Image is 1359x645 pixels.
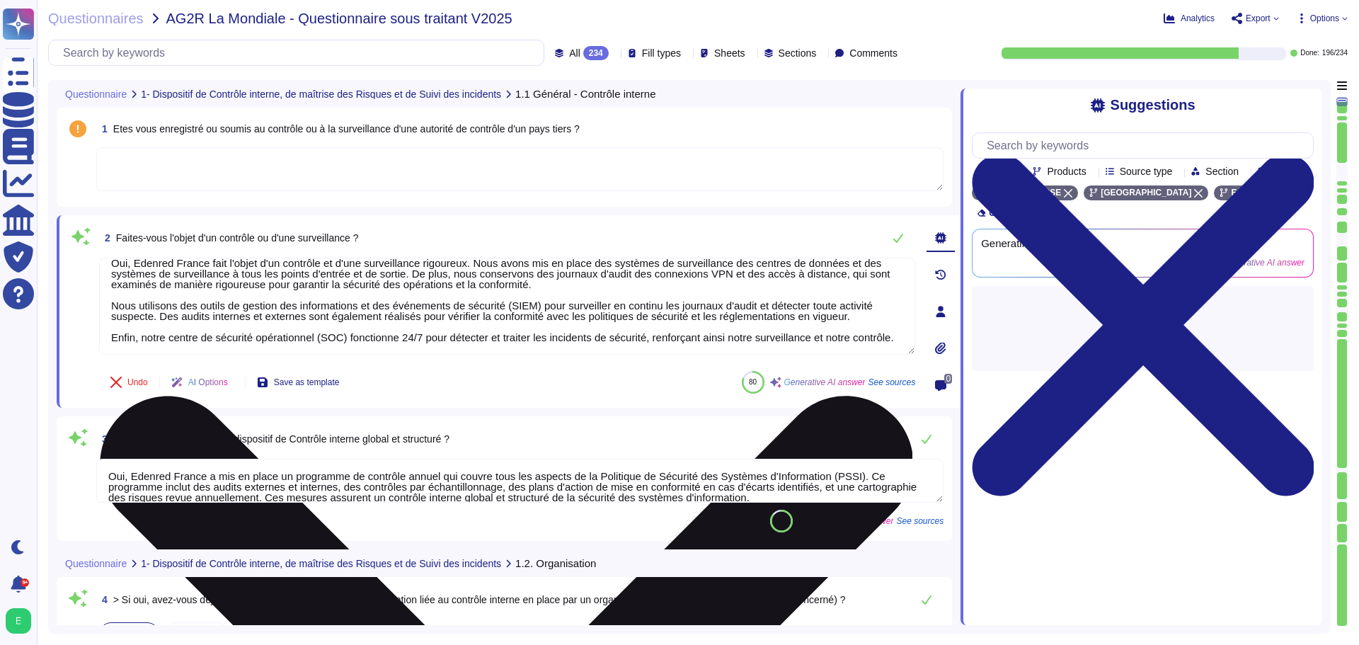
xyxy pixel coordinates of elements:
span: 1 [96,124,108,134]
span: 2 [99,233,110,243]
span: 1.1 Général - Contrôle interne [515,89,655,99]
div: 9+ [21,578,29,587]
span: Comments [849,48,898,58]
span: Sheets [714,48,745,58]
img: user [6,608,31,634]
span: 4 [96,595,108,605]
input: Search by keywords [56,40,544,65]
textarea: Oui, Edenred France a mis en place un programme de contrôle annuel qui couvre tous les aspects de... [96,459,944,503]
span: 84 [777,517,785,525]
span: See sources [896,517,944,525]
span: 80 [749,378,757,386]
span: All [569,48,580,58]
span: Etes vous enregistré ou soumis au contrôle ou à la surveillance d'une autorité de contrôle d'un p... [113,123,580,135]
span: 1.2. Organisation [515,558,596,569]
span: 196 / 234 [1322,50,1348,57]
span: Questionnaires [48,11,144,25]
span: Faites-vous l'objet d'un contrôle ou d'une surveillance ? [116,232,359,244]
button: Analytics [1164,13,1215,24]
textarea: Oui, Edenred France fait l'objet d'un contrôle et d'une surveillance rigoureux. Nous avons mis en... [99,258,915,355]
span: 1- Dispositif de Contrôle interne, de maîtrise des Risques et de Suivi des incidents [141,559,501,569]
span: 1- Dispositif de Contrôle interne, de maîtrise des Risques et de Suivi des incidents [141,89,501,99]
div: 234 [583,46,609,60]
span: Questionnaire [65,559,127,569]
span: AG2R La Mondiale - Questionnaire sous traitant V2025 [166,11,512,25]
span: 3 [96,434,108,444]
span: Options [1310,14,1339,23]
button: user [3,605,41,637]
span: Analytics [1181,14,1215,23]
span: Sections [779,48,817,58]
span: Fill types [642,48,681,58]
span: Export [1246,14,1271,23]
span: Questionnaire [65,89,127,99]
span: 0 [944,374,952,384]
span: Done: [1300,50,1319,57]
input: Search by keywords [980,133,1313,158]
